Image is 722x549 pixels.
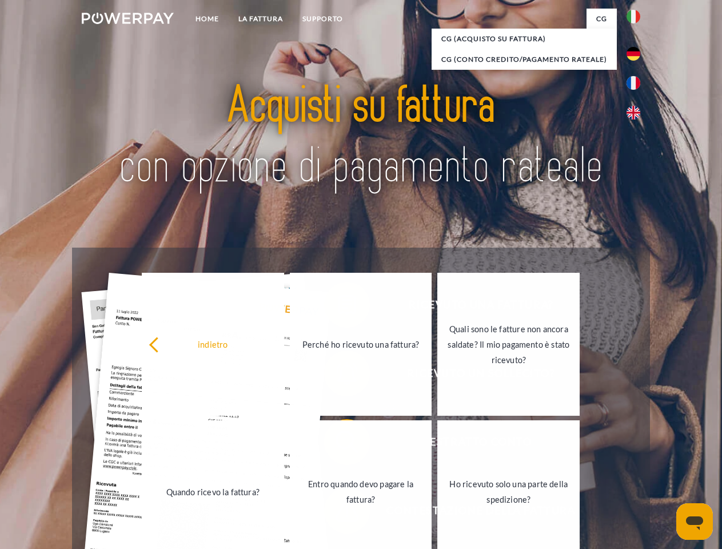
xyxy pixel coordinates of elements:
img: it [627,10,640,23]
a: CG [587,9,617,29]
iframe: Pulsante per aprire la finestra di messaggistica [676,503,713,540]
div: Ho ricevuto solo una parte della spedizione? [444,476,573,507]
a: CG (Conto Credito/Pagamento rateale) [432,49,617,70]
img: logo-powerpay-white.svg [82,13,174,24]
a: LA FATTURA [229,9,293,29]
a: Home [186,9,229,29]
a: Quali sono le fatture non ancora saldate? Il mio pagamento è stato ricevuto? [437,273,580,416]
div: Quali sono le fatture non ancora saldate? Il mio pagamento è stato ricevuto? [444,321,573,367]
div: Perché ho ricevuto una fattura? [297,336,425,352]
img: fr [627,76,640,90]
img: title-powerpay_it.svg [109,55,613,219]
img: en [627,106,640,120]
a: Supporto [293,9,353,29]
img: de [627,47,640,61]
div: indietro [149,336,277,352]
div: Entro quando devo pagare la fattura? [297,476,425,507]
div: Quando ricevo la fattura? [149,484,277,499]
a: CG (Acquisto su fattura) [432,29,617,49]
